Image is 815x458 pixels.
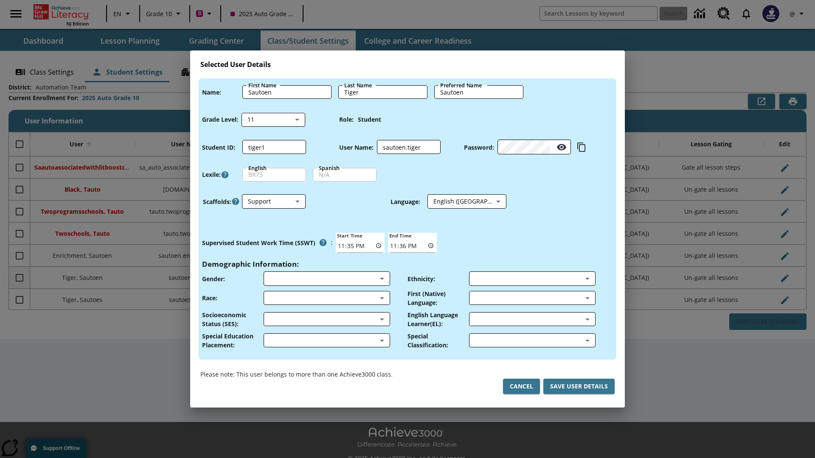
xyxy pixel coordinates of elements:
label: English [248,164,267,172]
p: Role : [339,115,354,124]
p: Student [358,115,381,124]
div: Password [497,140,571,154]
label: Preferred Name [440,81,482,89]
button: Reveal Password [553,139,570,156]
p: Grade Level : [202,115,238,124]
p: Scaffolds : [203,197,231,206]
p: Special Classification : [407,332,469,349]
button: Supervised Student Work Time is the timeframe when students can take LevelSet and when lessons ar... [315,235,331,250]
div: English ([GEOGRAPHIC_DATA]) [427,195,506,209]
div: : [202,235,332,250]
div: Grade Level [242,112,305,126]
label: End Time [388,232,412,239]
button: Copy text to clipboard [574,140,589,154]
div: Support [242,195,306,209]
p: English Language Learner(EL) : [407,310,469,328]
label: Start Time [336,232,363,239]
label: Spanish [319,164,340,172]
div: User Name [377,140,441,154]
p: Socioeconomic Status (SES) : [202,310,264,328]
label: First Name [248,81,277,89]
div: Language [427,195,506,209]
button: Click here to know more about Scaffolds [231,197,240,206]
a: Click here to know more about Lexiles, Will open in new tab [221,170,229,179]
div: Scaffolds [242,195,306,209]
p: Ethnicity : [407,274,435,283]
p: Supervised Student Work Time (SSWT) [202,238,315,247]
button: Cancel [503,379,540,394]
label: Last Name [344,81,372,89]
button: Save User Details [543,379,615,394]
p: Password : [464,143,494,152]
h4: Demographic Information : [202,260,299,268]
p: User Name : [339,143,374,152]
div: Student ID [242,140,306,154]
p: Student ID : [202,143,235,152]
div: 11 [242,112,305,126]
p: Race : [202,293,217,302]
p: Language : [391,197,420,206]
p: Gender : [202,274,225,283]
p: Special Education Placement : [202,332,264,349]
p: Please note: This user belongs to more than one Achieve3000 class. [200,370,393,379]
h3: Selected User Details [200,61,615,69]
p: Name : [202,88,221,97]
p: First (Native) Language : [407,289,469,307]
p: Lexile : [202,170,221,179]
